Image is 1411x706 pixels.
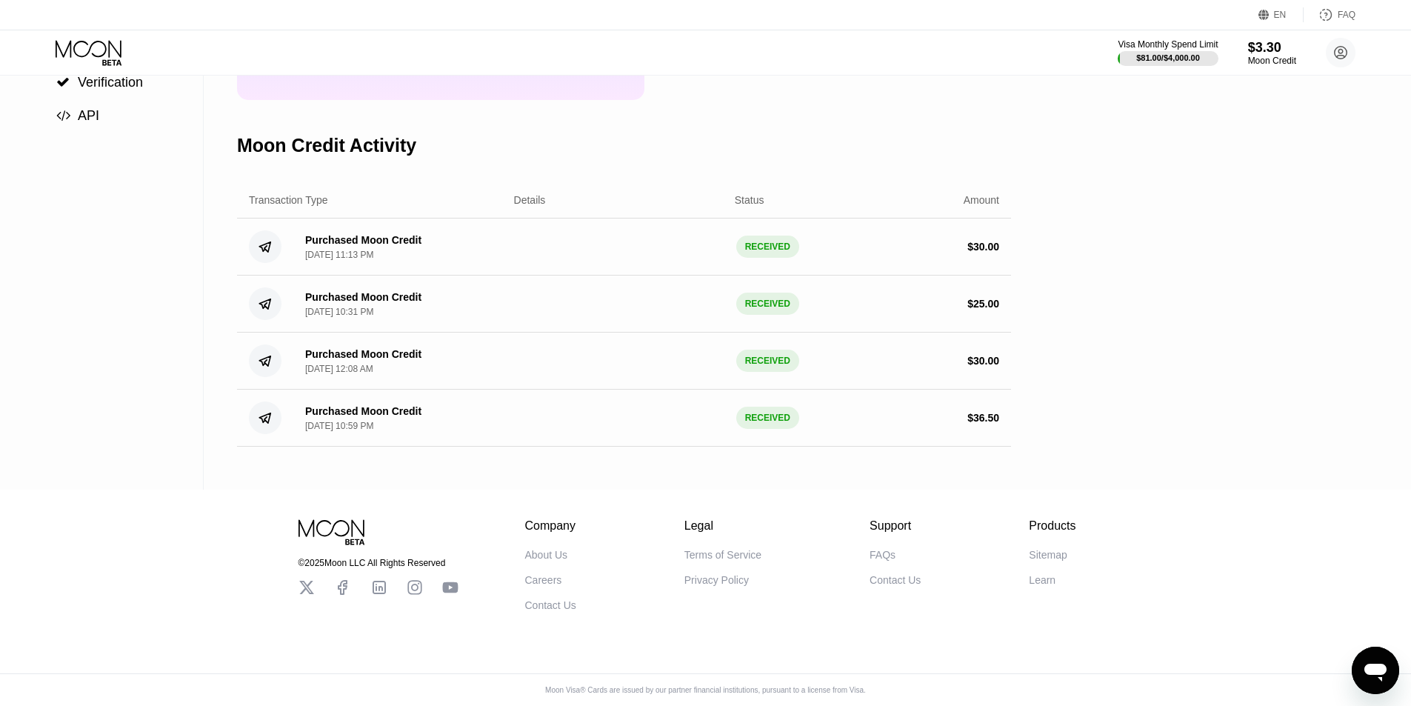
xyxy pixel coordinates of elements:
[964,194,999,206] div: Amount
[684,549,761,561] div: Terms of Service
[967,412,999,424] div: $ 36.50
[1274,10,1287,20] div: EN
[1248,56,1296,66] div: Moon Credit
[525,599,576,611] div: Contact Us
[1029,519,1075,533] div: Products
[525,549,568,561] div: About Us
[56,109,70,122] span: 
[870,519,921,533] div: Support
[56,76,70,89] span: 
[1118,39,1218,50] div: Visa Monthly Spend Limit
[736,236,799,258] div: RECEIVED
[735,194,764,206] div: Status
[870,549,895,561] div: FAQs
[684,574,749,586] div: Privacy Policy
[305,405,421,417] div: Purchased Moon Credit
[1029,549,1067,561] div: Sitemap
[1118,39,1218,66] div: Visa Monthly Spend Limit$81.00/$4,000.00
[1258,7,1304,22] div: EN
[298,558,458,568] div: © 2025 Moon LLC All Rights Reserved
[525,574,562,586] div: Careers
[305,421,373,431] div: [DATE] 10:59 PM
[684,519,761,533] div: Legal
[525,519,576,533] div: Company
[1338,10,1355,20] div: FAQ
[305,234,421,246] div: Purchased Moon Credit
[870,574,921,586] div: Contact Us
[305,307,373,317] div: [DATE] 10:31 PM
[1248,40,1296,66] div: $3.30Moon Credit
[514,194,546,206] div: Details
[1136,53,1200,62] div: $81.00 / $4,000.00
[736,407,799,429] div: RECEIVED
[533,686,878,694] div: Moon Visa® Cards are issued by our partner financial institutions, pursuant to a license from Visa.
[1352,647,1399,694] iframe: Button to launch messaging window
[237,135,416,156] div: Moon Credit Activity
[305,348,421,360] div: Purchased Moon Credit
[1304,7,1355,22] div: FAQ
[78,108,99,123] span: API
[1029,574,1055,586] div: Learn
[967,241,999,253] div: $ 30.00
[305,291,421,303] div: Purchased Moon Credit
[1248,40,1296,56] div: $3.30
[736,293,799,315] div: RECEIVED
[305,364,373,374] div: [DATE] 12:08 AM
[967,355,999,367] div: $ 30.00
[736,350,799,372] div: RECEIVED
[967,298,999,310] div: $ 25.00
[78,75,143,90] span: Verification
[249,194,328,206] div: Transaction Type
[305,250,373,260] div: [DATE] 11:13 PM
